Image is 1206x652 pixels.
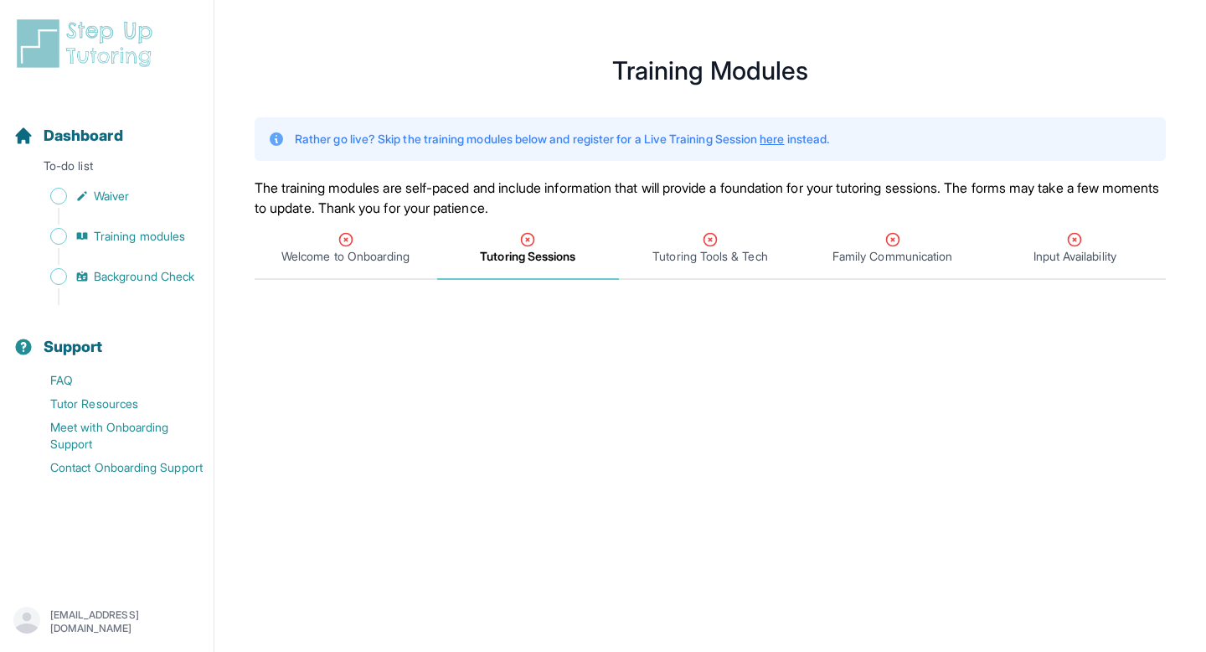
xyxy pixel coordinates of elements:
a: Contact Onboarding Support [13,456,214,479]
a: FAQ [13,369,214,392]
span: Family Communication [832,248,952,265]
span: Dashboard [44,124,123,147]
span: Waiver [94,188,129,204]
button: Support [7,308,207,365]
p: Rather go live? Skip the training modules below and register for a Live Training Session instead. [295,131,829,147]
button: Dashboard [7,97,207,154]
a: here [760,132,784,146]
a: Dashboard [13,124,123,147]
p: [EMAIL_ADDRESS][DOMAIN_NAME] [50,608,200,635]
a: Background Check [13,265,214,288]
button: [EMAIL_ADDRESS][DOMAIN_NAME] [13,607,200,637]
span: Training modules [94,228,185,245]
span: Tutoring Tools & Tech [652,248,767,265]
p: To-do list [7,158,207,181]
a: Meet with Onboarding Support [13,416,214,456]
span: Background Check [94,268,194,285]
h1: Training Modules [255,60,1166,80]
a: Training modules [13,225,214,248]
nav: Tabs [255,218,1166,280]
span: Input Availability [1033,248,1116,265]
a: Waiver [13,184,214,208]
span: Tutoring Sessions [480,248,575,265]
p: The training modules are self-paced and include information that will provide a foundation for yo... [255,178,1166,218]
span: Support [44,335,103,359]
img: logo [13,17,162,70]
span: Welcome to Onboarding [281,248,410,265]
a: Tutor Resources [13,392,214,416]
